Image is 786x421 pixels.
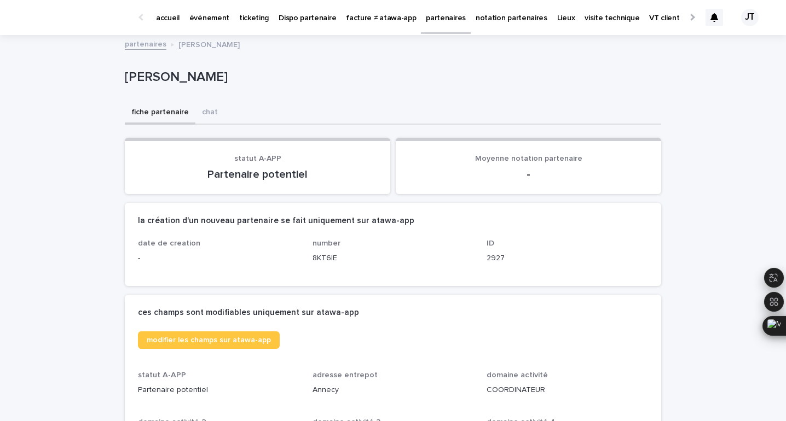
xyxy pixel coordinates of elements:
button: chat [195,102,224,125]
a: modifier les champs sur atawa-app [138,331,280,349]
button: fiche partenaire [125,102,195,125]
span: domaine activité [487,371,548,379]
span: number [313,239,340,247]
div: JT [741,9,759,26]
span: adresse entrepot [313,371,378,379]
p: Partenaire potentiel [138,168,377,181]
p: COORDINATEUR [487,384,648,396]
p: [PERSON_NAME] [125,69,657,85]
p: - [138,253,299,264]
span: Moyenne notation partenaire [475,155,582,162]
p: Partenaire potentiel [138,384,299,396]
img: Ls34BcGeRexTGTNfXpUC [22,7,128,28]
a: partenaires [125,37,166,50]
span: modifier les champs sur atawa-app [147,336,271,344]
p: Annecy [313,384,474,396]
p: [PERSON_NAME] [178,38,240,50]
span: statut A-APP [234,155,281,162]
h2: la création d'un nouveau partenaire se fait uniquement sur atawa-app [138,216,414,226]
span: statut A-APP [138,371,186,379]
span: date de creation [138,239,200,247]
p: 2927 [487,253,648,264]
span: ID [487,239,494,247]
p: - [409,168,648,181]
p: 8KT6IE [313,253,474,264]
h2: ces champs sont modifiables uniquement sur atawa-app [138,308,359,318]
